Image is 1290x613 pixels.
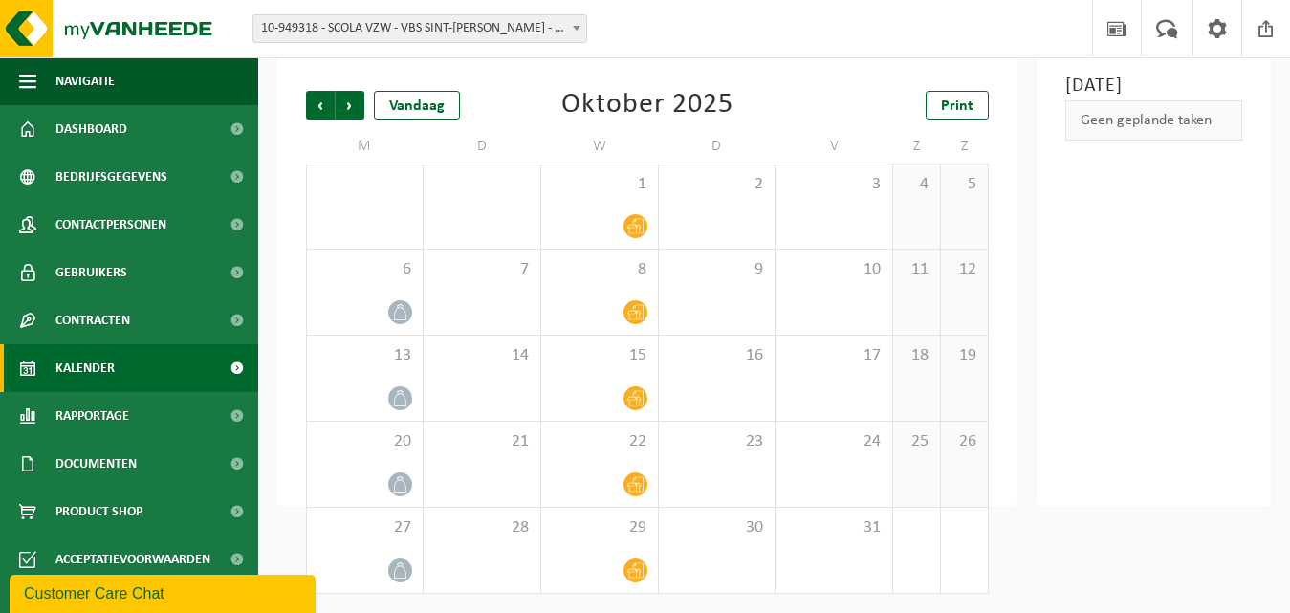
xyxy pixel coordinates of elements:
a: Print [926,91,989,120]
span: 5 [951,174,978,195]
span: 13 [317,345,413,366]
td: M [306,129,424,164]
span: 15 [551,345,648,366]
iframe: chat widget [10,571,319,613]
span: 22 [551,431,648,452]
span: Product Shop [55,488,142,536]
span: Navigatie [55,57,115,105]
span: Contracten [55,296,130,344]
div: Geen geplande taken [1065,100,1242,141]
span: 10-949318 - SCOLA VZW - VBS SINT-THERESIA - ROLLEGEM [253,15,586,42]
span: 12 [951,259,978,280]
span: 19 [951,345,978,366]
span: 2 [668,174,766,195]
td: D [659,129,776,164]
td: V [776,129,893,164]
span: 11 [903,259,930,280]
span: 21 [433,431,531,452]
span: 20 [317,431,413,452]
span: 30 [668,517,766,538]
span: 28 [433,517,531,538]
span: Documenten [55,440,137,488]
span: 4 [903,174,930,195]
span: 8 [551,259,648,280]
span: 9 [668,259,766,280]
span: Gebruikers [55,249,127,296]
div: Oktober 2025 [561,91,733,120]
span: Volgende [336,91,364,120]
span: 3 [785,174,883,195]
span: 7 [433,259,531,280]
span: 14 [433,345,531,366]
span: 31 [785,517,883,538]
span: 26 [951,431,978,452]
span: 1 [551,174,648,195]
span: Contactpersonen [55,201,166,249]
span: 18 [903,345,930,366]
span: 16 [668,345,766,366]
span: 29 [551,517,648,538]
span: 10 [785,259,883,280]
span: 6 [317,259,413,280]
span: Dashboard [55,105,127,153]
span: Bedrijfsgegevens [55,153,167,201]
span: Vorige [306,91,335,120]
span: 10-949318 - SCOLA VZW - VBS SINT-THERESIA - ROLLEGEM [252,14,587,43]
td: Z [941,129,989,164]
td: Z [893,129,941,164]
div: Vandaag [374,91,460,120]
span: 24 [785,431,883,452]
td: D [424,129,541,164]
span: Rapportage [55,392,129,440]
span: 17 [785,345,883,366]
span: 27 [317,517,413,538]
span: Acceptatievoorwaarden [55,536,210,583]
span: Kalender [55,344,115,392]
span: 23 [668,431,766,452]
span: 25 [903,431,930,452]
h3: [DATE] [1065,72,1242,100]
td: W [541,129,659,164]
span: Print [941,99,973,114]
